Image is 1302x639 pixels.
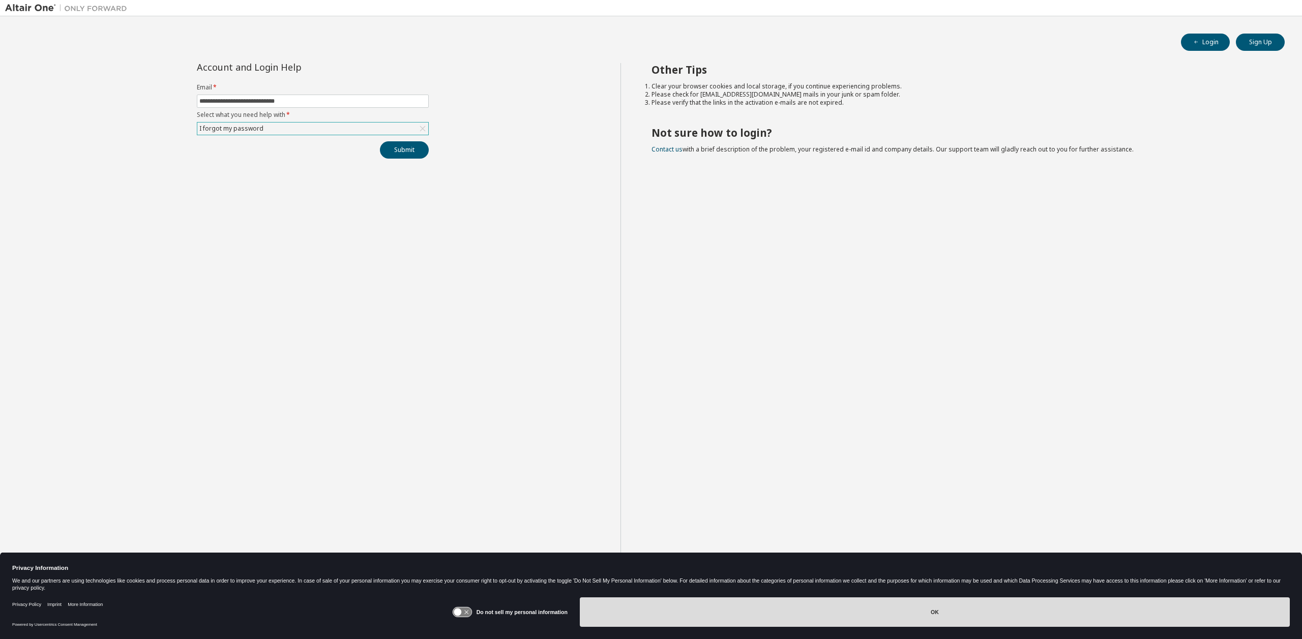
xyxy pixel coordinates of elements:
label: Email [197,83,429,92]
span: with a brief description of the problem, your registered e-mail id and company details. Our suppo... [652,145,1134,154]
div: Account and Login Help [197,63,382,71]
label: Select what you need help with [197,111,429,119]
li: Please verify that the links in the activation e-mails are not expired. [652,99,1267,107]
button: Login [1181,34,1230,51]
h2: Not sure how to login? [652,126,1267,139]
button: Sign Up [1236,34,1285,51]
div: I forgot my password [197,123,428,135]
h2: Other Tips [652,63,1267,76]
a: Contact us [652,145,683,154]
li: Clear your browser cookies and local storage, if you continue experiencing problems. [652,82,1267,90]
li: Please check for [EMAIL_ADDRESS][DOMAIN_NAME] mails in your junk or spam folder. [652,90,1267,99]
div: I forgot my password [198,123,265,134]
button: Submit [380,141,429,159]
img: Altair One [5,3,132,13]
